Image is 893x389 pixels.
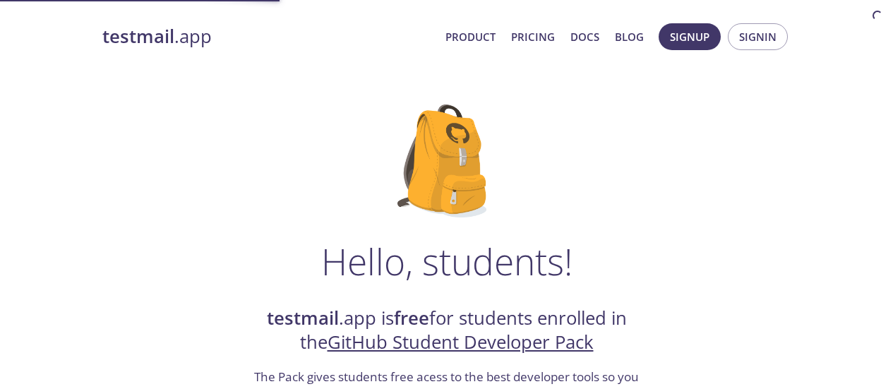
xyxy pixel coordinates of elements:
[615,28,644,46] a: Blog
[267,306,339,330] strong: testmail
[102,25,434,49] a: testmail.app
[397,104,496,217] img: github-student-backpack.png
[102,24,174,49] strong: testmail
[511,28,555,46] a: Pricing
[570,28,599,46] a: Docs
[739,28,777,46] span: Signin
[321,240,573,282] h1: Hello, students!
[394,306,429,330] strong: free
[728,23,788,50] button: Signin
[445,28,496,46] a: Product
[670,28,709,46] span: Signup
[659,23,721,50] button: Signup
[328,330,594,354] a: GitHub Student Developer Pack
[253,306,641,355] h2: .app is for students enrolled in the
